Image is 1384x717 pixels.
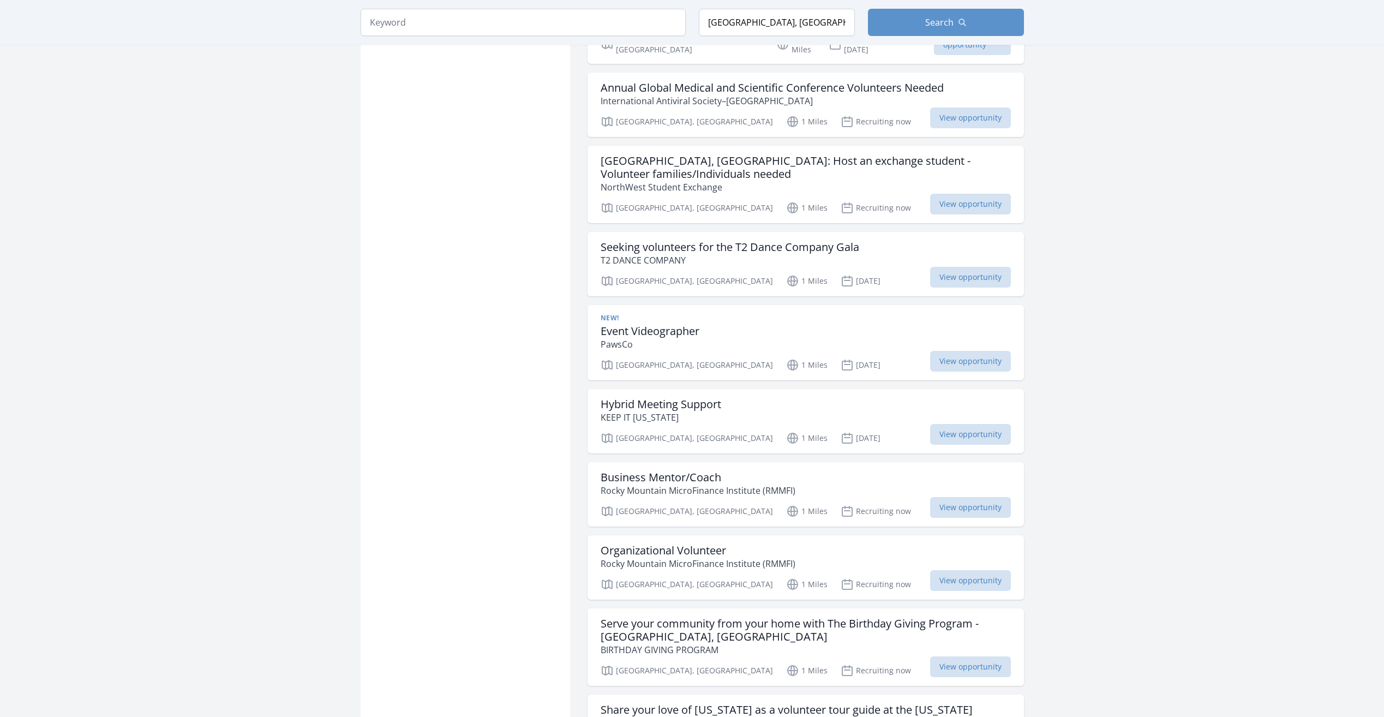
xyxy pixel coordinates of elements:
[930,107,1011,128] span: View opportunity
[601,154,1011,181] h3: [GEOGRAPHIC_DATA], [GEOGRAPHIC_DATA]: Host an exchange student - Volunteer families/Individuals n...
[601,411,721,424] p: KEEP IT [US_STATE]
[601,325,699,338] h3: Event Videographer
[601,254,859,267] p: T2 DANCE COMPANY
[786,432,828,445] p: 1 Miles
[601,274,773,288] p: [GEOGRAPHIC_DATA], [GEOGRAPHIC_DATA]
[786,664,828,677] p: 1 Miles
[601,505,773,518] p: [GEOGRAPHIC_DATA], [GEOGRAPHIC_DATA]
[588,73,1024,137] a: Annual Global Medical and Scientific Conference Volunteers Needed International Antiviral Society...
[841,505,911,518] p: Recruiting now
[930,497,1011,518] span: View opportunity
[588,389,1024,453] a: Hybrid Meeting Support KEEP IT [US_STATE] [GEOGRAPHIC_DATA], [GEOGRAPHIC_DATA] 1 Miles [DATE] Vie...
[601,432,773,445] p: [GEOGRAPHIC_DATA], [GEOGRAPHIC_DATA]
[841,432,880,445] p: [DATE]
[925,16,954,29] span: Search
[601,544,795,557] h3: Organizational Volunteer
[786,201,828,214] p: 1 Miles
[588,608,1024,686] a: Serve your community from your home with The Birthday Giving Program - [GEOGRAPHIC_DATA], [GEOGRA...
[930,267,1011,288] span: View opportunity
[786,578,828,591] p: 1 Miles
[786,274,828,288] p: 1 Miles
[601,181,1011,194] p: NorthWest Student Exchange
[930,656,1011,677] span: View opportunity
[601,484,795,497] p: Rocky Mountain MicroFinance Institute (RMMFI)
[601,664,773,677] p: [GEOGRAPHIC_DATA], [GEOGRAPHIC_DATA]
[601,94,944,107] p: International Antiviral Society–[GEOGRAPHIC_DATA]
[588,232,1024,296] a: Seeking volunteers for the T2 Dance Company Gala T2 DANCE COMPANY [GEOGRAPHIC_DATA], [GEOGRAPHIC_...
[699,9,855,36] input: Location
[601,81,944,94] h3: Annual Global Medical and Scientific Conference Volunteers Needed
[841,115,911,128] p: Recruiting now
[930,570,1011,591] span: View opportunity
[868,9,1024,36] button: Search
[601,578,773,591] p: [GEOGRAPHIC_DATA], [GEOGRAPHIC_DATA]
[601,201,773,214] p: [GEOGRAPHIC_DATA], [GEOGRAPHIC_DATA]
[601,115,773,128] p: [GEOGRAPHIC_DATA], [GEOGRAPHIC_DATA]
[841,664,911,677] p: Recruiting now
[361,9,686,36] input: Keyword
[588,462,1024,527] a: Business Mentor/Coach Rocky Mountain MicroFinance Institute (RMMFI) [GEOGRAPHIC_DATA], [GEOGRAPHI...
[841,358,880,372] p: [DATE]
[786,358,828,372] p: 1 Miles
[841,578,911,591] p: Recruiting now
[588,146,1024,223] a: [GEOGRAPHIC_DATA], [GEOGRAPHIC_DATA]: Host an exchange student - Volunteer families/Individuals n...
[601,643,1011,656] p: BIRTHDAY GIVING PROGRAM
[841,201,911,214] p: Recruiting now
[601,471,795,484] h3: Business Mentor/Coach
[601,617,1011,643] h3: Serve your community from your home with The Birthday Giving Program - [GEOGRAPHIC_DATA], [GEOGRA...
[601,314,619,322] span: New!
[930,424,1011,445] span: View opportunity
[930,194,1011,214] span: View opportunity
[601,398,721,411] h3: Hybrid Meeting Support
[601,557,795,570] p: Rocky Mountain MicroFinance Institute (RMMFI)
[930,351,1011,372] span: View opportunity
[601,338,699,351] p: PawsCo
[786,505,828,518] p: 1 Miles
[588,535,1024,600] a: Organizational Volunteer Rocky Mountain MicroFinance Institute (RMMFI) [GEOGRAPHIC_DATA], [GEOGRA...
[601,241,859,254] h3: Seeking volunteers for the T2 Dance Company Gala
[841,274,880,288] p: [DATE]
[588,305,1024,380] a: New! Event Videographer PawsCo [GEOGRAPHIC_DATA], [GEOGRAPHIC_DATA] 1 Miles [DATE] View opportunity
[601,358,773,372] p: [GEOGRAPHIC_DATA], [GEOGRAPHIC_DATA]
[786,115,828,128] p: 1 Miles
